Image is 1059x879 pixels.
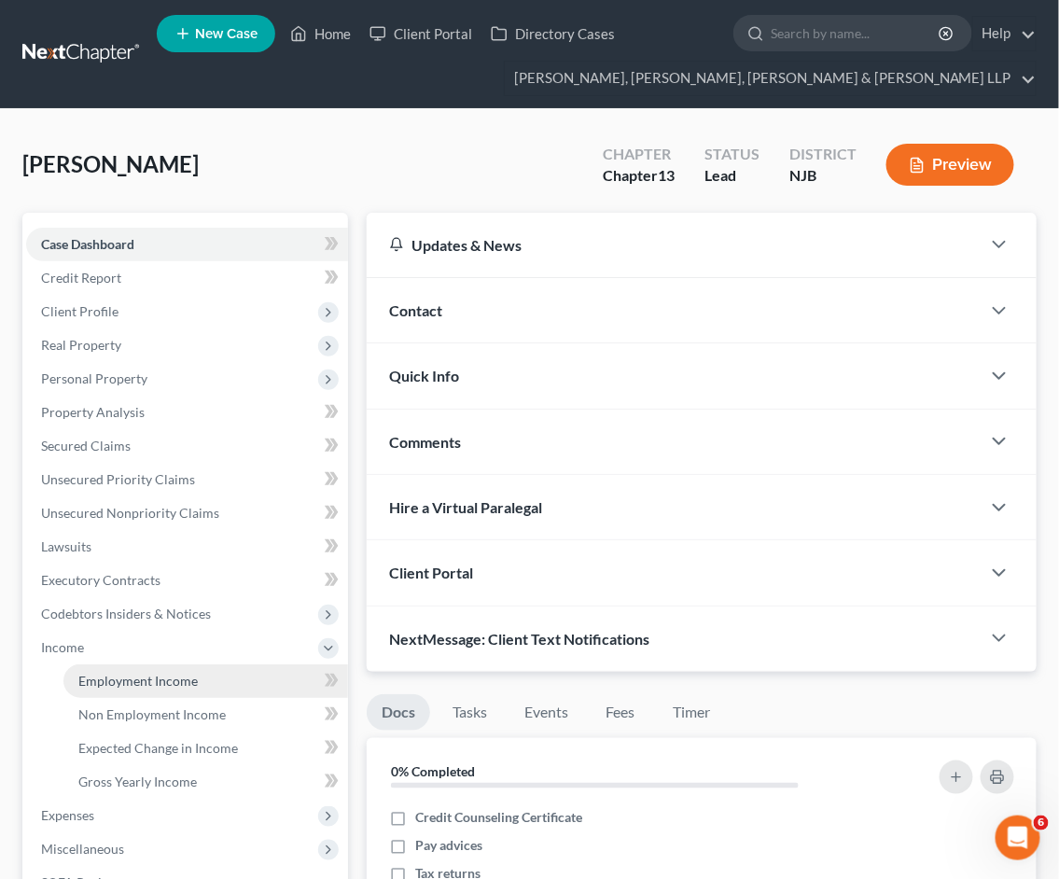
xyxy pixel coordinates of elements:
input: Search by name... [771,16,941,50]
span: Personal Property [41,370,147,386]
span: Hire a Virtual Paralegal [389,498,542,516]
div: Chapter [603,144,675,165]
span: Lawsuits [41,538,91,554]
a: Credit Report [26,261,348,295]
span: 13 [658,166,675,184]
span: Case Dashboard [41,236,134,252]
strong: 0% Completed [391,763,475,779]
span: Quick Info [389,367,459,384]
span: Real Property [41,337,121,353]
a: Employment Income [63,664,348,698]
span: Unsecured Nonpriority Claims [41,505,219,521]
a: Gross Yearly Income [63,765,348,799]
span: Property Analysis [41,404,145,420]
span: Employment Income [78,673,198,689]
a: Secured Claims [26,429,348,463]
a: Help [973,17,1036,50]
a: Executory Contracts [26,564,348,597]
a: Expected Change in Income [63,732,348,765]
a: Docs [367,694,430,731]
span: Expenses [41,807,94,823]
span: Secured Claims [41,438,131,453]
span: New Case [195,27,258,41]
a: Non Employment Income [63,698,348,732]
a: Lawsuits [26,530,348,564]
span: [PERSON_NAME] [22,150,199,177]
div: District [789,144,857,165]
a: Property Analysis [26,396,348,429]
div: NJB [789,165,857,187]
span: Pay advices [415,836,482,855]
span: Executory Contracts [41,572,160,588]
span: Credit Counseling Certificate [415,808,582,827]
a: Events [509,694,583,731]
a: Unsecured Priority Claims [26,463,348,496]
a: Home [281,17,360,50]
a: Client Portal [360,17,481,50]
span: Client Profile [41,303,118,319]
span: Contact [389,301,442,319]
a: Directory Cases [481,17,624,50]
span: Credit Report [41,270,121,286]
span: 6 [1034,816,1049,830]
div: Chapter [603,165,675,187]
span: Gross Yearly Income [78,774,197,789]
span: NextMessage: Client Text Notifications [389,630,649,648]
span: Income [41,639,84,655]
button: Preview [886,144,1014,186]
a: Fees [591,694,650,731]
a: [PERSON_NAME], [PERSON_NAME], [PERSON_NAME] & [PERSON_NAME] LLP [505,62,1036,95]
span: Client Portal [389,564,473,581]
div: Status [704,144,759,165]
a: Unsecured Nonpriority Claims [26,496,348,530]
span: Unsecured Priority Claims [41,471,195,487]
div: Updates & News [389,235,958,255]
div: Lead [704,165,759,187]
a: Tasks [438,694,502,731]
span: Non Employment Income [78,706,226,722]
iframe: Intercom live chat [996,816,1040,860]
span: Miscellaneous [41,841,124,857]
a: Timer [658,694,725,731]
span: Codebtors Insiders & Notices [41,606,211,621]
a: Case Dashboard [26,228,348,261]
span: Comments [389,433,461,451]
span: Expected Change in Income [78,740,238,756]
